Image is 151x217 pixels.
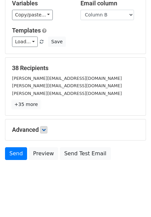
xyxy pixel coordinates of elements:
a: Templates [12,27,41,34]
small: [PERSON_NAME][EMAIL_ADDRESS][DOMAIN_NAME] [12,76,122,81]
iframe: Chat Widget [118,185,151,217]
a: +35 more [12,100,40,109]
small: [PERSON_NAME][EMAIL_ADDRESS][DOMAIN_NAME] [12,91,122,96]
a: Send [5,147,27,160]
button: Save [48,37,65,47]
a: Preview [29,147,58,160]
a: Load... [12,37,38,47]
a: Copy/paste... [12,10,53,20]
h5: Advanced [12,126,139,133]
h5: 38 Recipients [12,64,139,72]
a: Send Test Email [60,147,111,160]
small: [PERSON_NAME][EMAIL_ADDRESS][DOMAIN_NAME] [12,83,122,88]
